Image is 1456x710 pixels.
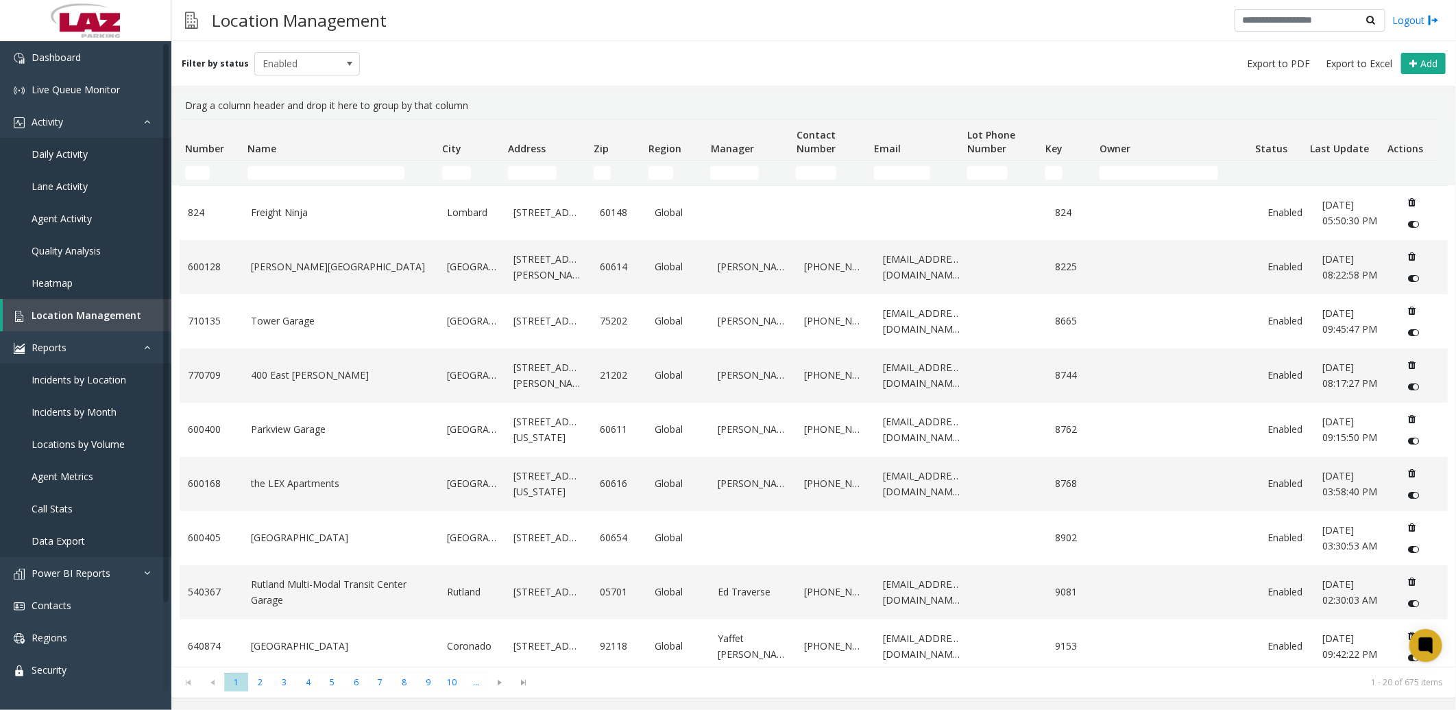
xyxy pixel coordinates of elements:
a: 400 East [PERSON_NAME] [251,368,430,383]
input: City Filter [442,166,471,180]
a: Ed Traverse [718,584,788,600]
span: [DATE] 08:17:27 PM [1322,361,1377,389]
a: Tower Garage [251,313,430,329]
span: Last Update [1310,142,1369,155]
td: Address Filter [502,161,588,185]
input: Region Filter [648,166,673,180]
a: Yaffet [PERSON_NAME] [718,631,788,662]
img: logout [1428,13,1439,27]
span: Name [247,142,276,155]
span: Data Export [32,534,85,547]
a: 8768 [1056,476,1094,491]
a: [GEOGRAPHIC_DATA] [447,530,497,545]
a: [STREET_ADDRESS] [513,530,583,545]
input: Owner Filter [1100,166,1218,180]
span: [DATE] 03:58:40 PM [1322,469,1377,497]
img: 'icon' [14,53,25,64]
a: [PERSON_NAME] [718,368,788,383]
a: 9081 [1056,584,1094,600]
span: Key [1045,142,1063,155]
span: Go to the last page [515,677,533,688]
span: Zip [594,142,609,155]
a: 05701 [600,584,638,600]
a: Parkview Garage [251,422,430,437]
img: 'icon' [14,311,25,322]
a: [GEOGRAPHIC_DATA] [251,530,430,545]
a: 60616 [600,476,638,491]
span: Page 7 [368,673,392,691]
td: Last Update Filter [1305,161,1383,185]
span: Incidents by Month [32,405,117,418]
span: Page 1 [224,673,248,691]
a: Freight Ninja [251,205,430,220]
span: Dashboard [32,51,81,64]
input: Key Filter [1045,166,1063,180]
a: [PHONE_NUMBER] [804,259,866,274]
span: [DATE] 08:22:58 PM [1322,252,1377,281]
a: 60654 [600,530,638,545]
a: Enabled [1267,205,1306,220]
a: 640874 [188,639,234,654]
a: [PERSON_NAME] [718,476,788,491]
input: Email Filter [874,166,930,180]
span: Go to the last page [512,673,536,692]
a: 824 [1056,205,1094,220]
a: [PHONE_NUMBER] [804,584,866,600]
a: [PHONE_NUMBER] [804,422,866,437]
span: [DATE] 09:45:47 PM [1322,307,1377,335]
img: 'icon' [14,343,25,354]
button: Disable [1401,484,1427,506]
a: [PERSON_NAME] [718,422,788,437]
span: Page 8 [392,673,416,691]
a: 600168 [188,476,234,491]
span: City [442,142,461,155]
span: Go to the next page [488,673,512,692]
span: [DATE] 09:15:50 PM [1322,415,1377,443]
a: 710135 [188,313,234,329]
th: Actions [1382,119,1437,161]
span: [DATE] 02:30:03 AM [1322,578,1377,606]
td: Contact Number Filter [790,161,869,185]
a: Global [655,205,702,220]
span: Reports [32,341,66,354]
span: Quality Analysis [32,244,101,257]
a: Global [655,422,702,437]
a: [DATE] 08:17:27 PM [1322,360,1385,391]
button: Delete [1401,354,1423,376]
a: Logout [1392,13,1439,27]
span: Contacts [32,599,71,612]
span: Go to the next page [491,677,509,688]
span: Owner [1100,142,1131,155]
a: [PHONE_NUMBER] [804,639,866,654]
img: 'icon' [14,665,25,676]
span: Heatmap [32,276,73,289]
span: Page 2 [248,673,272,691]
a: Enabled [1267,476,1306,491]
span: Live Queue Monitor [32,83,120,96]
a: Enabled [1267,639,1306,654]
a: 92118 [600,639,638,654]
a: Global [655,639,702,654]
a: Enabled [1267,530,1306,545]
span: Page 9 [416,673,440,691]
a: 8744 [1056,368,1094,383]
td: Email Filter [869,161,962,185]
span: Number [185,142,224,155]
a: [DATE] 09:42:22 PM [1322,631,1385,662]
span: Add [1420,57,1437,70]
button: Delete [1401,408,1423,430]
span: Page 5 [320,673,344,691]
button: Disable [1401,593,1427,615]
button: Disable [1401,376,1427,398]
span: Incidents by Location [32,373,126,386]
span: Activity [32,115,63,128]
a: Global [655,313,702,329]
img: 'icon' [14,85,25,96]
td: City Filter [437,161,503,185]
a: [GEOGRAPHIC_DATA] [447,422,497,437]
a: [EMAIL_ADDRESS][DOMAIN_NAME] [883,252,960,283]
button: Delete [1401,625,1423,647]
input: Lot Phone Number Filter [967,166,1008,180]
a: 824 [188,205,234,220]
button: Disable [1401,647,1427,669]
